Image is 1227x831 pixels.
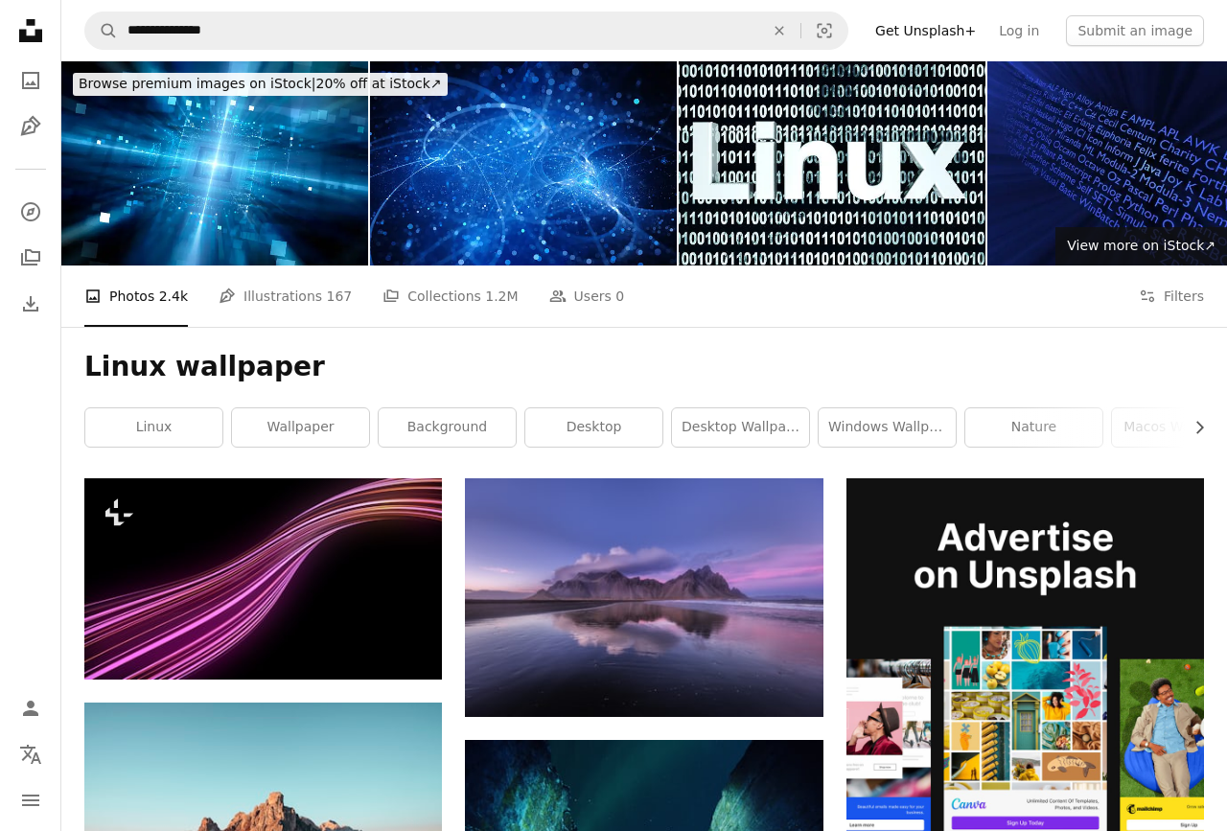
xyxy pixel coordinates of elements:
[370,61,677,265] img: Blue glowing futuristic space technology
[819,408,956,447] a: windows wallpaper
[1055,227,1227,265] a: View more on iStock↗
[12,239,50,277] a: Collections
[1139,265,1204,327] button: Filters
[525,408,662,447] a: desktop
[1182,408,1204,447] button: scroll list to the right
[12,781,50,819] button: Menu
[1067,238,1215,253] span: View more on iStock ↗
[84,478,442,680] img: a close-up of a wave
[12,193,50,231] a: Explore
[73,73,448,96] div: 20% off at iStock ↗
[801,12,847,49] button: Visual search
[987,15,1051,46] a: Log in
[615,286,624,307] span: 0
[864,15,987,46] a: Get Unsplash+
[327,286,353,307] span: 167
[549,265,625,327] a: Users 0
[758,12,800,49] button: Clear
[12,107,50,146] a: Illustrations
[85,12,118,49] button: Search Unsplash
[485,286,518,307] span: 1.2M
[79,76,315,91] span: Browse premium images on iStock |
[85,408,222,447] a: linux
[84,570,442,588] a: a close-up of a wave
[12,61,50,100] a: Photos
[465,478,822,717] img: photo of mountain
[465,589,822,606] a: photo of mountain
[84,12,848,50] form: Find visuals sitewide
[61,61,368,265] img: Blue glowing hardware with particles
[379,408,516,447] a: background
[84,813,442,830] a: brown rock formation under blue sky
[232,408,369,447] a: wallpaper
[382,265,518,327] a: Collections 1.2M
[12,689,50,727] a: Log in / Sign up
[84,350,1204,384] h1: Linux wallpaper
[679,61,985,265] img: Linux code
[61,61,459,107] a: Browse premium images on iStock|20% off at iStock↗
[965,408,1102,447] a: nature
[1066,15,1204,46] button: Submit an image
[12,735,50,773] button: Language
[12,285,50,323] a: Download History
[672,408,809,447] a: desktop wallpaper
[219,265,352,327] a: Illustrations 167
